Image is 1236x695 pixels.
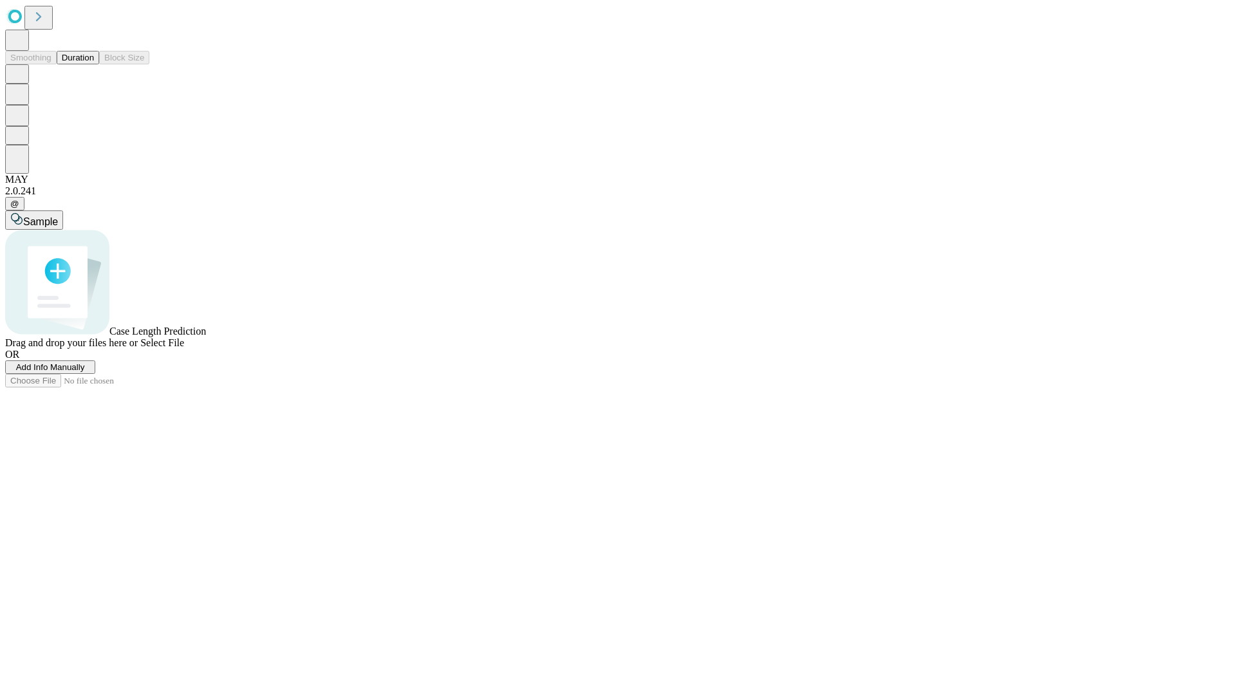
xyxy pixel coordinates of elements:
[23,216,58,227] span: Sample
[5,210,63,230] button: Sample
[5,349,19,360] span: OR
[5,337,138,348] span: Drag and drop your files here or
[10,199,19,208] span: @
[5,174,1231,185] div: MAY
[5,51,57,64] button: Smoothing
[5,360,95,374] button: Add Info Manually
[140,337,184,348] span: Select File
[57,51,99,64] button: Duration
[99,51,149,64] button: Block Size
[5,185,1231,197] div: 2.0.241
[109,326,206,337] span: Case Length Prediction
[16,362,85,372] span: Add Info Manually
[5,197,24,210] button: @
